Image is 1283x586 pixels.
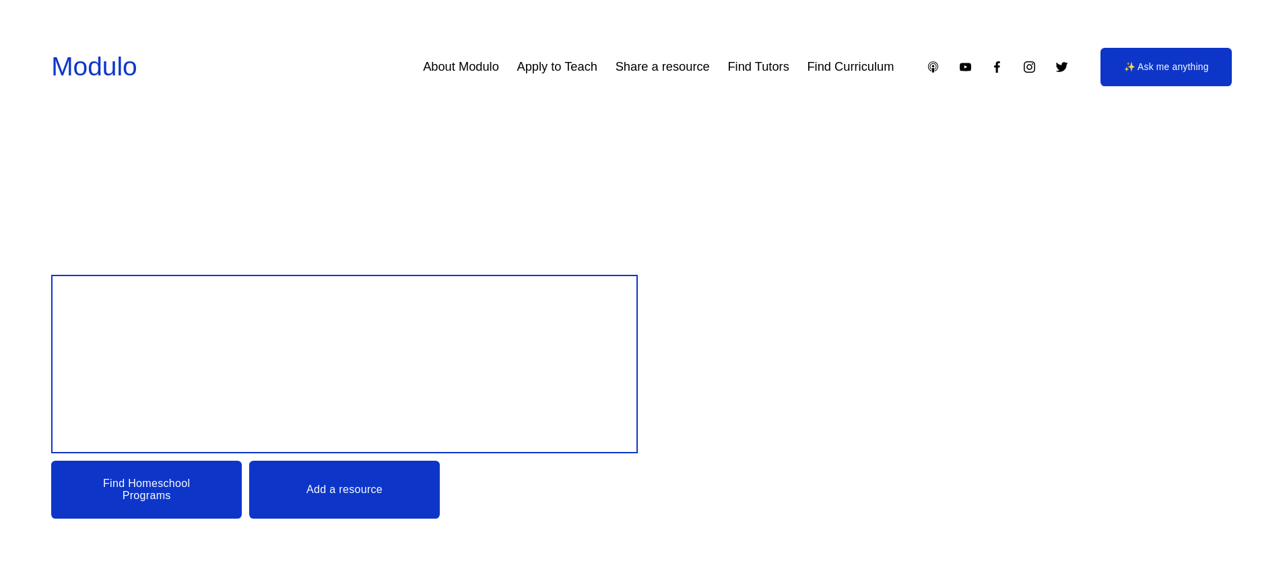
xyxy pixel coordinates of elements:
[70,296,563,430] span: Design your child’s Education
[51,461,242,519] a: Find Homeschool Programs
[1055,60,1069,74] a: Twitter
[926,60,940,74] a: Apple Podcasts
[616,55,710,79] a: Share a resource
[423,55,499,79] a: About Modulo
[1100,48,1232,86] a: ✨ Ask me anything
[517,55,597,79] a: Apply to Teach
[727,55,789,79] a: Find Tutors
[990,60,1004,74] a: Facebook
[51,52,137,81] a: Modulo
[958,60,973,74] a: YouTube
[249,461,440,519] a: Add a resource
[1022,60,1037,74] a: Instagram
[807,55,894,79] a: Find Curriculum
